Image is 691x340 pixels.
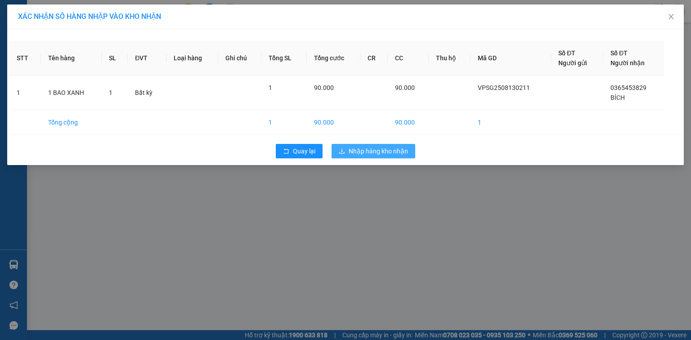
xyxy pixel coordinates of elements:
[128,76,166,110] td: Bất kỳ
[395,84,415,91] span: 90.000
[166,41,218,76] th: Loại hàng
[283,148,289,155] span: rollback
[349,146,408,156] span: Nhập hàng kho nhận
[388,110,429,135] td: 90.000
[610,59,645,67] span: Người nhận
[9,76,41,110] td: 1
[102,41,128,76] th: SL
[429,41,471,76] th: Thu hộ
[610,84,646,91] span: 0365453829
[128,41,166,76] th: ĐVT
[339,148,345,155] span: download
[659,4,684,30] button: Close
[18,12,161,21] span: XÁC NHẬN SỐ HÀNG NHẬP VÀO KHO NHẬN
[610,49,628,57] span: Số ĐT
[558,59,587,67] span: Người gửi
[478,84,530,91] span: VPSG2508130211
[307,41,361,76] th: Tổng cước
[293,146,315,156] span: Quay lại
[261,41,306,76] th: Tổng SL
[471,110,551,135] td: 1
[218,41,262,76] th: Ghi chú
[9,41,41,76] th: STT
[41,76,102,110] td: 1 BAO XANH
[314,84,334,91] span: 90.000
[610,94,625,101] span: BÍCH
[332,144,415,158] button: downloadNhập hàng kho nhận
[668,13,675,20] span: close
[360,41,387,76] th: CR
[41,110,102,135] td: Tổng cộng
[388,41,429,76] th: CC
[41,41,102,76] th: Tên hàng
[261,110,306,135] td: 1
[558,49,575,57] span: Số ĐT
[269,84,272,91] span: 1
[471,41,551,76] th: Mã GD
[307,110,361,135] td: 90.000
[276,144,323,158] button: rollbackQuay lại
[109,89,112,96] span: 1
